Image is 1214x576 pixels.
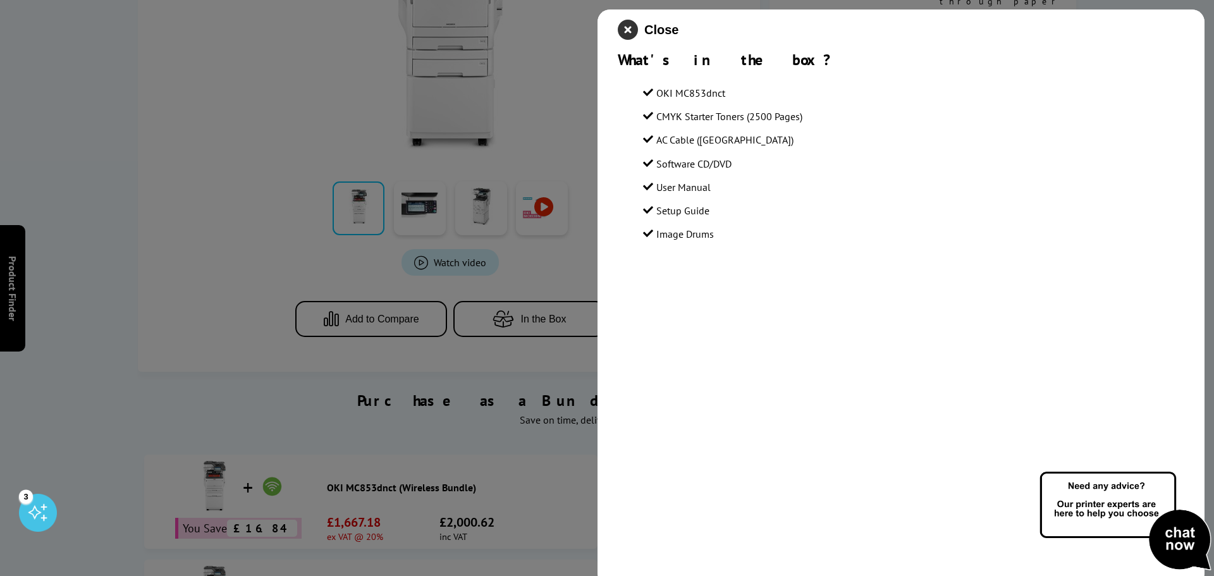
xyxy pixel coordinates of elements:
[656,204,709,217] span: Setup Guide
[1037,470,1214,573] img: Open Live Chat window
[618,50,1184,70] div: What's in the box?
[656,87,725,99] span: OKI MC853dnct
[644,23,678,37] span: Close
[656,110,802,123] span: CMYK Starter Toners (2500 Pages)
[618,20,678,40] button: close modal
[19,489,33,503] div: 3
[656,181,711,193] span: User Manual
[656,228,714,240] span: Image Drums
[656,157,732,170] span: Software CD/DVD
[656,133,794,146] span: AC Cable ([GEOGRAPHIC_DATA])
